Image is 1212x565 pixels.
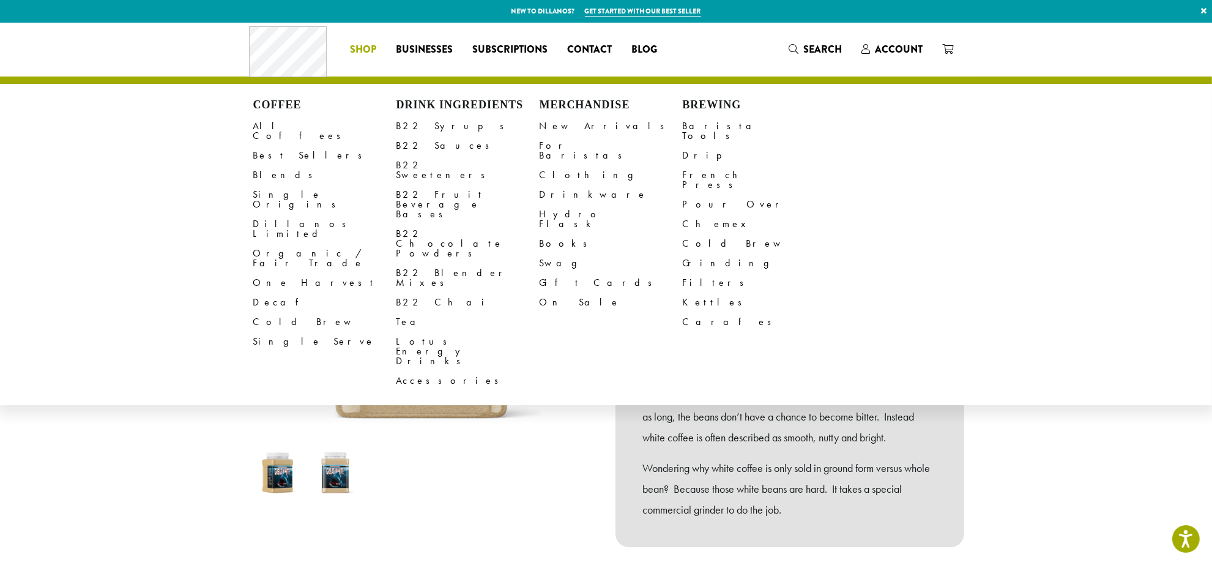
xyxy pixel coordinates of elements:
[253,185,396,214] a: Single Origins
[779,39,852,59] a: Search
[396,185,540,224] a: B22 Fruit Beverage Bases
[683,195,826,214] a: Pour Over
[253,293,396,312] a: Decaf
[540,136,683,165] a: For Baristas
[683,234,826,253] a: Cold Brew
[472,42,548,58] span: Subscriptions
[396,136,540,155] a: B22 Sauces
[253,165,396,185] a: Blends
[253,449,302,497] img: Great White Coffee
[396,42,453,58] span: Businesses
[540,253,683,273] a: Swag
[396,263,540,293] a: B22 Blender Mixes
[631,42,657,58] span: Blog
[396,224,540,263] a: B22 Chocolate Powders
[396,332,540,371] a: Lotus Energy Drinks
[396,99,540,112] h4: Drink Ingredients
[540,234,683,253] a: Books
[311,449,360,497] img: Great White Coffee - Image 2
[683,293,826,312] a: Kettles
[396,116,540,136] a: B22 Syrups
[875,42,923,56] span: Account
[540,204,683,234] a: Hydro Flask
[585,6,701,17] a: Get started with our best seller
[683,99,826,112] h4: Brewing
[540,185,683,204] a: Drinkware
[253,99,396,112] h4: Coffee
[643,458,937,520] p: Wondering why white coffee is only sold in ground form versus whole bean? Because those white bea...
[803,42,842,56] span: Search
[396,293,540,312] a: B22 Chai
[683,273,826,293] a: Filters
[540,293,683,312] a: On Sale
[396,155,540,185] a: B22 Sweeteners
[540,165,683,185] a: Clothing
[253,312,396,332] a: Cold Brew
[396,312,540,332] a: Tea
[253,116,396,146] a: All Coffees
[340,40,386,59] a: Shop
[253,244,396,273] a: Organic / Fair Trade
[683,165,826,195] a: French Press
[253,214,396,244] a: Dillanos Limited
[253,146,396,165] a: Best Sellers
[540,116,683,136] a: New Arrivals
[683,312,826,332] a: Carafes
[350,42,376,58] span: Shop
[253,273,396,293] a: One Harvest
[683,214,826,234] a: Chemex
[683,116,826,146] a: Barista Tools
[683,146,826,165] a: Drip
[253,332,396,351] a: Single Serve
[567,42,612,58] span: Contact
[540,273,683,293] a: Gift Cards
[540,99,683,112] h4: Merchandise
[683,253,826,273] a: Grinding
[396,371,540,391] a: Accessories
